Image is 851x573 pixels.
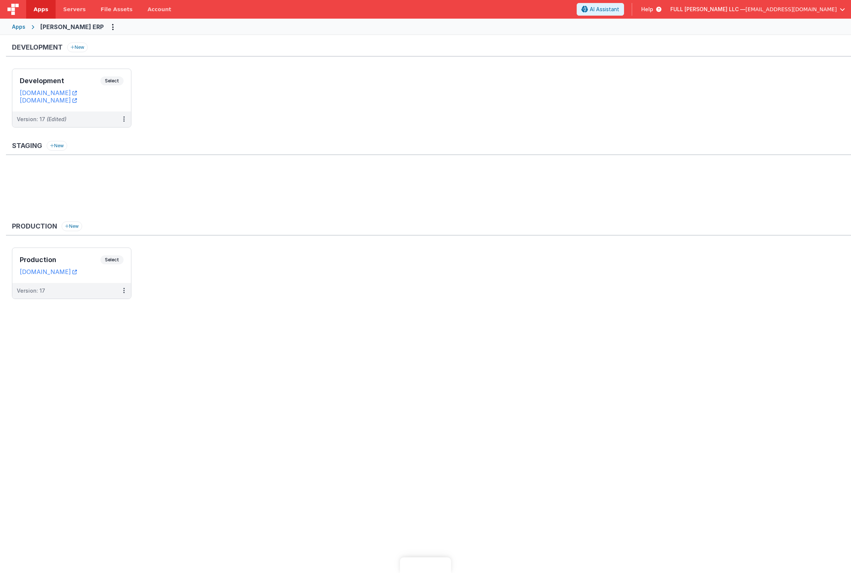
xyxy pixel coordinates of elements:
[17,287,45,295] div: Version: 17
[101,6,133,13] span: File Assets
[745,6,837,13] span: [EMAIL_ADDRESS][DOMAIN_NAME]
[17,116,66,123] div: Version: 17
[20,256,100,264] h3: Production
[62,221,82,231] button: New
[67,42,88,52] button: New
[47,116,66,122] span: (Edited)
[20,268,77,276] a: [DOMAIN_NAME]
[670,6,845,13] button: FULL [PERSON_NAME] LLC — [EMAIL_ADDRESS][DOMAIN_NAME]
[400,557,451,573] iframe: Marker.io feedback button
[47,141,67,151] button: New
[100,76,124,85] span: Select
[40,22,104,31] div: [PERSON_NAME] ERP
[641,6,653,13] span: Help
[577,3,624,16] button: AI Assistant
[12,23,25,31] div: Apps
[100,255,124,264] span: Select
[670,6,745,13] span: FULL [PERSON_NAME] LLC —
[20,89,77,97] a: [DOMAIN_NAME]
[34,6,48,13] span: Apps
[12,223,57,230] h3: Production
[63,6,85,13] span: Servers
[20,97,77,104] a: [DOMAIN_NAME]
[107,21,119,33] button: Options
[12,44,63,51] h3: Development
[20,77,100,85] h3: Development
[12,142,42,149] h3: Staging
[590,6,619,13] span: AI Assistant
